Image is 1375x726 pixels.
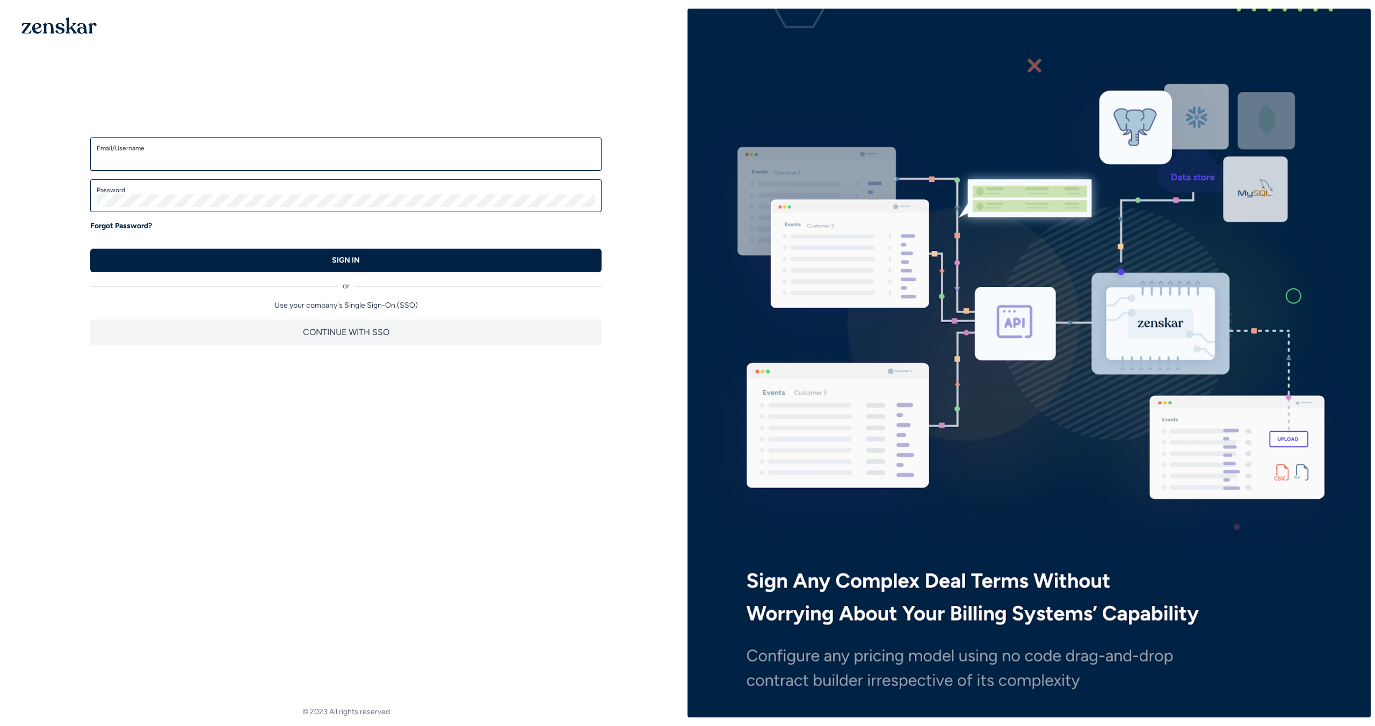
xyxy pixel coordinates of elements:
label: Password [97,186,595,194]
p: SIGN IN [332,255,360,266]
button: SIGN IN [90,249,602,272]
img: 1OGAJ2xQqyY4LXKgY66KYq0eOWRCkrZdAb3gUhuVAqdWPZE9SRJmCz+oDMSn4zDLXe31Ii730ItAGKgCKgCCgCikA4Av8PJUP... [21,17,97,34]
button: CONTINUE WITH SSO [90,320,602,345]
label: Email/Username [97,144,595,153]
a: Forgot Password? [90,221,152,231]
footer: © 2023 All rights reserved [4,707,687,717]
p: Use your company's Single Sign-On (SSO) [90,300,602,311]
div: or [90,272,602,292]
